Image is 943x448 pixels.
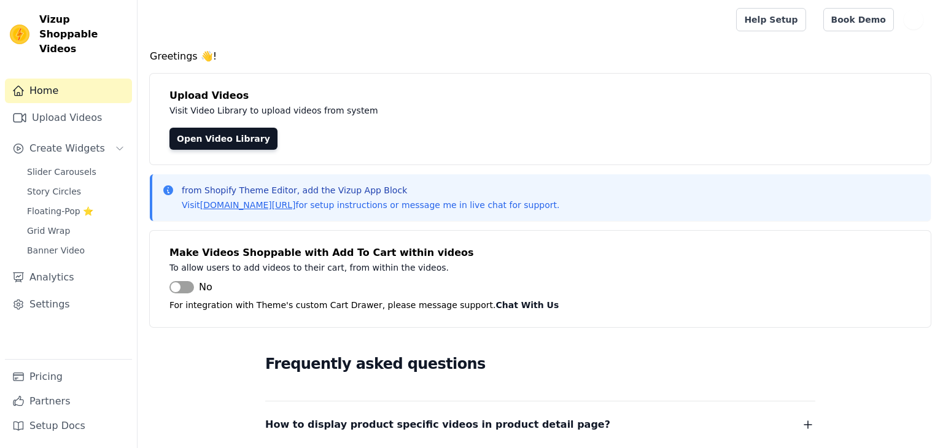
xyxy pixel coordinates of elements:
[5,365,132,389] a: Pricing
[169,260,720,275] p: To allow users to add videos to their cart, from within the videos.
[169,128,277,150] a: Open Video Library
[736,8,805,31] a: Help Setup
[496,298,559,312] button: Chat With Us
[169,280,212,295] button: No
[10,25,29,44] img: Vizup
[265,352,815,376] h2: Frequently asked questions
[27,225,70,237] span: Grid Wrap
[5,389,132,414] a: Partners
[265,416,815,433] button: How to display product specific videos in product detail page?
[39,12,127,56] span: Vizup Shoppable Videos
[27,205,93,217] span: Floating-Pop ⭐
[5,79,132,103] a: Home
[20,222,132,239] a: Grid Wrap
[29,141,105,156] span: Create Widgets
[169,245,911,260] h4: Make Videos Shoppable with Add To Cart within videos
[27,166,96,178] span: Slider Carousels
[20,203,132,220] a: Floating-Pop ⭐
[5,414,132,438] a: Setup Docs
[5,292,132,317] a: Settings
[5,136,132,161] button: Create Widgets
[169,88,911,103] h4: Upload Videos
[20,242,132,259] a: Banner Video
[20,183,132,200] a: Story Circles
[169,103,720,118] p: Visit Video Library to upload videos from system
[199,280,212,295] span: No
[182,184,559,196] p: from Shopify Theme Editor, add the Vizup App Block
[20,163,132,180] a: Slider Carousels
[5,106,132,130] a: Upload Videos
[27,185,81,198] span: Story Circles
[200,200,296,210] a: [DOMAIN_NAME][URL]
[150,49,931,64] h4: Greetings 👋!
[182,199,559,211] p: Visit for setup instructions or message me in live chat for support.
[27,244,85,257] span: Banner Video
[265,416,610,433] span: How to display product specific videos in product detail page?
[823,8,894,31] a: Book Demo
[5,265,132,290] a: Analytics
[169,298,911,312] p: For integration with Theme's custom Cart Drawer, please message support.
